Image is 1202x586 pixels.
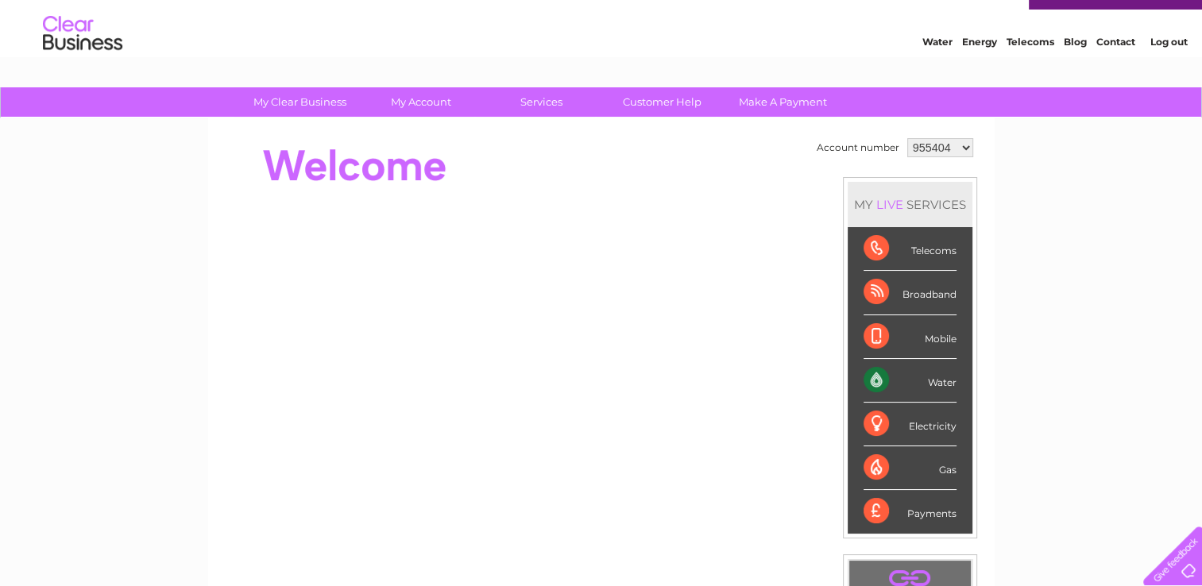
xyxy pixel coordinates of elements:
a: Blog [1064,67,1087,79]
div: LIVE [873,197,906,212]
a: 0333 014 3131 [902,8,1012,28]
a: Contact [1096,67,1135,79]
a: Make A Payment [717,87,848,117]
a: My Account [355,87,486,117]
img: logo.png [42,41,123,90]
div: MY SERVICES [848,182,972,227]
div: Payments [864,490,957,533]
a: Customer Help [597,87,728,117]
a: Log out [1150,67,1187,79]
div: Gas [864,446,957,490]
a: Services [476,87,607,117]
td: Account number [813,134,903,161]
div: Mobile [864,315,957,359]
div: Electricity [864,403,957,446]
a: Energy [962,67,997,79]
div: Water [864,359,957,403]
div: Broadband [864,271,957,314]
a: Water [922,67,953,79]
div: Clear Business is a trading name of Verastar Limited (registered in [GEOGRAPHIC_DATA] No. 3667643... [226,9,977,77]
a: Telecoms [1007,67,1054,79]
a: My Clear Business [234,87,365,117]
div: Telecoms [864,227,957,271]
